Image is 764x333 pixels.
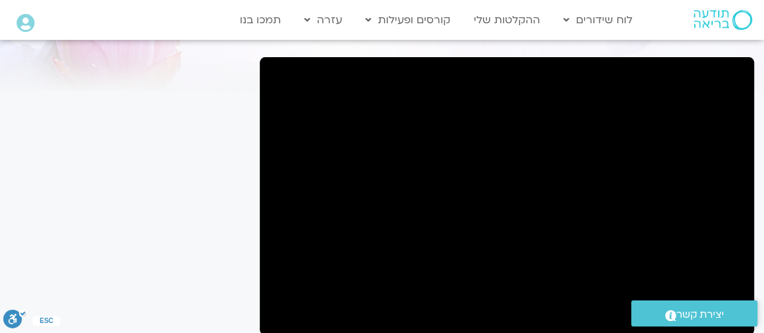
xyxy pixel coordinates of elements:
[694,10,752,30] img: תודעה בריאה
[676,306,724,324] span: יצירת קשר
[359,7,457,33] a: קורסים ופעילות
[298,7,349,33] a: עזרה
[631,300,757,326] a: יצירת קשר
[233,7,288,33] a: תמכו בנו
[467,7,547,33] a: ההקלטות שלי
[557,7,639,33] a: לוח שידורים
